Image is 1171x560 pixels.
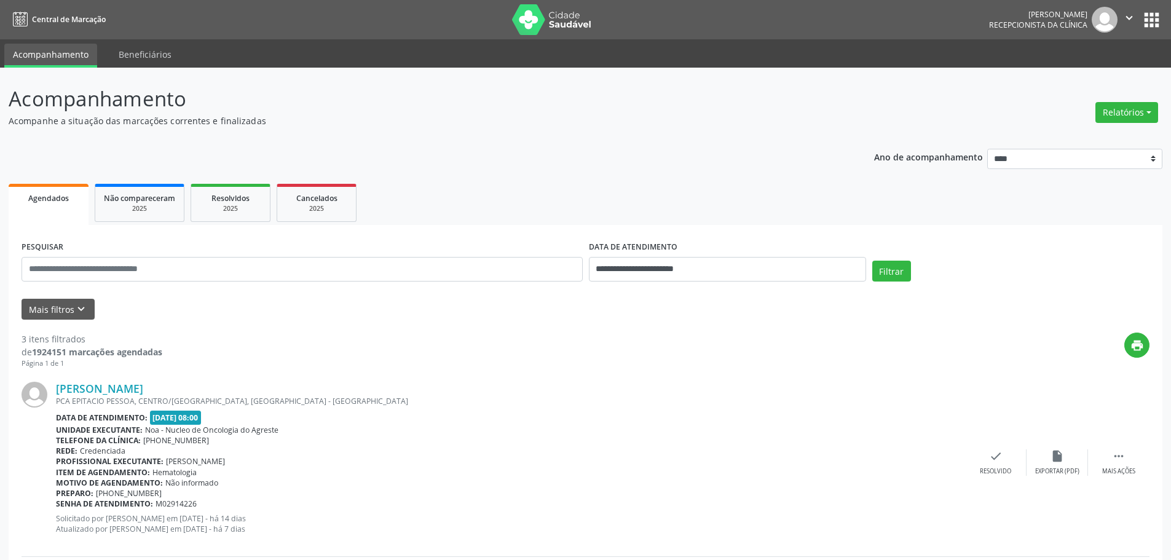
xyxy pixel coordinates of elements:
[296,193,337,203] span: Cancelados
[28,193,69,203] span: Agendados
[989,20,1087,30] span: Recepcionista da clínica
[22,345,162,358] div: de
[56,425,143,435] b: Unidade executante:
[9,114,816,127] p: Acompanhe a situação das marcações correntes e finalizadas
[110,44,180,65] a: Beneficiários
[4,44,97,68] a: Acompanhamento
[989,449,1003,463] i: check
[200,204,261,213] div: 2025
[211,193,250,203] span: Resolvidos
[80,446,125,456] span: Credenciada
[156,499,197,509] span: M02914226
[22,358,162,369] div: Página 1 de 1
[1141,9,1162,31] button: apps
[1095,102,1158,123] button: Relatórios
[22,299,95,320] button: Mais filtroskeyboard_arrow_down
[56,412,148,423] b: Data de atendimento:
[56,396,965,406] div: PCA EPITACIO PESSOA, CENTRO/[GEOGRAPHIC_DATA], [GEOGRAPHIC_DATA] - [GEOGRAPHIC_DATA]
[1035,467,1079,476] div: Exportar (PDF)
[104,193,175,203] span: Não compareceram
[9,84,816,114] p: Acompanhamento
[1130,339,1144,352] i: print
[872,261,911,282] button: Filtrar
[22,238,63,257] label: PESQUISAR
[74,302,88,316] i: keyboard_arrow_down
[56,513,965,534] p: Solicitado por [PERSON_NAME] em [DATE] - há 14 dias Atualizado por [PERSON_NAME] em [DATE] - há 7...
[1124,333,1149,358] button: print
[143,435,209,446] span: [PHONE_NUMBER]
[589,238,677,257] label: DATA DE ATENDIMENTO
[56,435,141,446] b: Telefone da clínica:
[152,467,197,478] span: Hematologia
[56,446,77,456] b: Rede:
[56,467,150,478] b: Item de agendamento:
[145,425,278,435] span: Noa - Nucleo de Oncologia do Agreste
[1112,449,1126,463] i: 
[166,456,225,467] span: [PERSON_NAME]
[32,14,106,25] span: Central de Marcação
[1051,449,1064,463] i: insert_drive_file
[104,204,175,213] div: 2025
[56,499,153,509] b: Senha de atendimento:
[286,204,347,213] div: 2025
[1102,467,1135,476] div: Mais ações
[980,467,1011,476] div: Resolvido
[56,488,93,499] b: Preparo:
[56,456,164,467] b: Profissional executante:
[22,382,47,408] img: img
[1122,11,1136,25] i: 
[9,9,106,30] a: Central de Marcação
[165,478,218,488] span: Não informado
[56,382,143,395] a: [PERSON_NAME]
[32,346,162,358] strong: 1924151 marcações agendadas
[874,149,983,164] p: Ano de acompanhamento
[1118,7,1141,33] button: 
[1092,7,1118,33] img: img
[22,333,162,345] div: 3 itens filtrados
[150,411,202,425] span: [DATE] 08:00
[56,478,163,488] b: Motivo de agendamento:
[989,9,1087,20] div: [PERSON_NAME]
[96,488,162,499] span: [PHONE_NUMBER]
